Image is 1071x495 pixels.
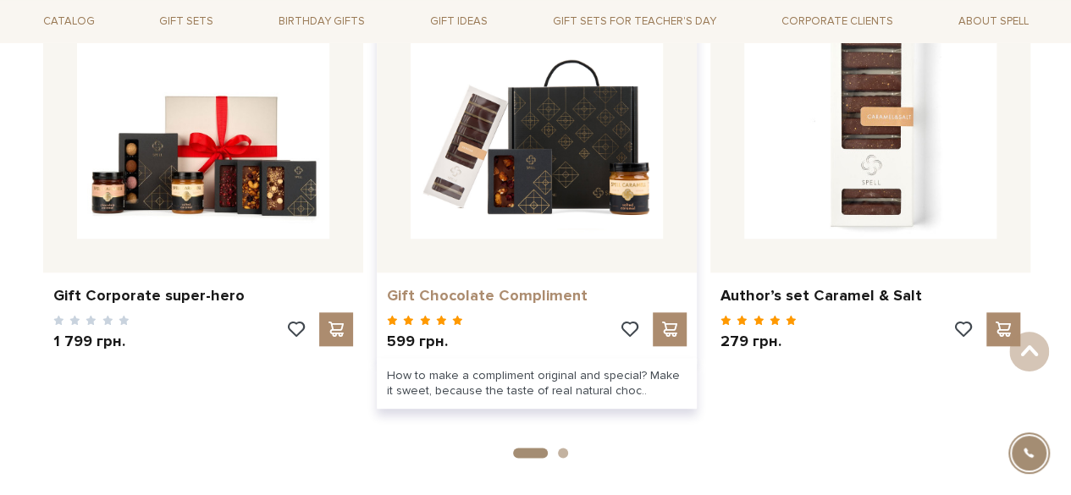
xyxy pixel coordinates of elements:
a: Gift sets [152,8,220,35]
p: 599 грн. [387,332,464,351]
a: Catalog [36,8,102,35]
a: About Spell [951,8,1035,35]
a: Gift sets for Teacher's Day [546,7,723,36]
a: Gift Chocolate Compliment [387,286,687,305]
p: 279 грн. [720,332,798,351]
p: 1 799 грн. [53,332,130,351]
a: Gift Corporate super-hero [53,286,353,305]
a: Gift ideas [423,8,494,35]
button: 1 of 2 [513,448,548,458]
button: 2 of 2 [558,448,568,458]
div: How to make a compliment original and special? Make it sweet, because the taste of real natural c... [377,358,697,409]
a: Author’s set Caramel & Salt [720,286,1020,305]
a: Birthday gifts [272,8,372,35]
a: Corporate clients [775,7,900,36]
